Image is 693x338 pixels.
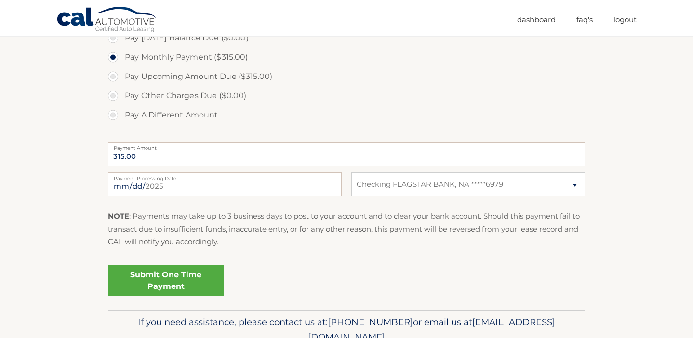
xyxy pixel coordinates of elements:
[517,12,556,27] a: Dashboard
[576,12,593,27] a: FAQ's
[613,12,637,27] a: Logout
[108,210,585,248] p: : Payments may take up to 3 business days to post to your account and to clear your bank account....
[108,211,129,221] strong: NOTE
[108,265,224,296] a: Submit One Time Payment
[108,67,585,86] label: Pay Upcoming Amount Due ($315.00)
[108,172,342,196] input: Payment Date
[108,142,585,166] input: Payment Amount
[108,142,585,150] label: Payment Amount
[56,6,158,34] a: Cal Automotive
[328,316,413,327] span: [PHONE_NUMBER]
[108,172,342,180] label: Payment Processing Date
[108,48,585,67] label: Pay Monthly Payment ($315.00)
[108,105,585,125] label: Pay A Different Amount
[108,28,585,48] label: Pay [DATE] Balance Due ($0.00)
[108,86,585,105] label: Pay Other Charges Due ($0.00)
